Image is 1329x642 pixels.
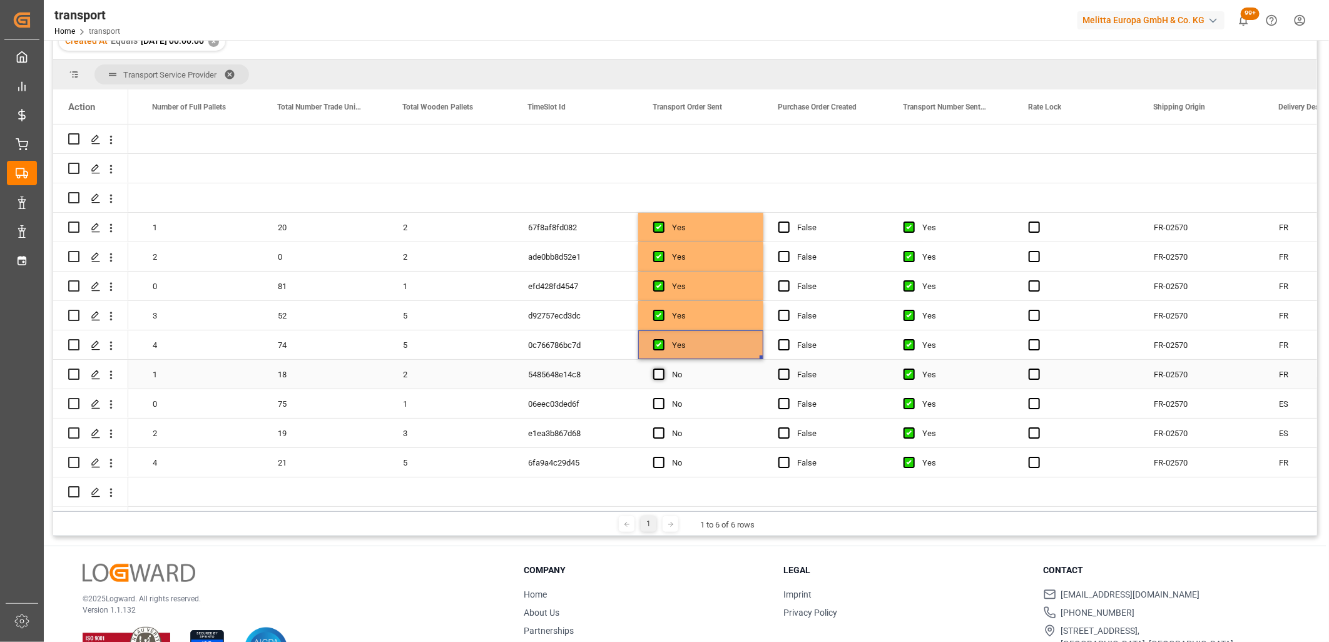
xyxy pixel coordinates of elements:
div: False [797,390,873,419]
h3: Legal [783,564,1027,577]
span: [PHONE_NUMBER] [1061,606,1135,619]
div: 18 [263,360,388,389]
a: Privacy Policy [783,608,837,618]
span: Transport Order Sent [653,103,722,111]
span: Total Number Trade Units [277,103,361,111]
div: Press SPACE to select this row. [53,301,128,330]
a: Imprint [783,589,812,599]
div: Press SPACE to select this row. [53,360,128,389]
div: FR-02570 [1139,419,1264,447]
div: 4 [138,330,263,359]
span: Transport Service Provider [123,70,216,79]
a: About Us [524,608,559,618]
div: 06eec03ded6f [513,389,638,418]
div: 1 [138,213,263,242]
div: Press SPACE to select this row. [53,125,128,154]
div: e1ea3b867d68 [513,419,638,447]
div: False [797,302,873,330]
div: No [672,449,748,477]
div: Yes [922,449,999,477]
p: © 2025 Logward. All rights reserved. [83,593,492,604]
div: Action [68,101,95,113]
div: False [797,213,873,242]
div: 2 [388,213,513,242]
div: efd428fd4547 [513,272,638,300]
div: Press SPACE to select this row. [53,272,128,301]
div: Yes [672,302,748,330]
div: transport [54,6,120,24]
div: 5 [388,448,513,477]
div: Melitta Europa GmbH & Co. KG [1077,11,1225,29]
button: show 100 new notifications [1230,6,1258,34]
div: 67f8af8fd082 [513,213,638,242]
span: Transport Number Sent SAP [903,103,987,111]
span: Rate Lock [1028,103,1061,111]
div: 0 [138,272,263,300]
div: 1 to 6 of 6 rows [700,519,755,531]
a: Partnerships [524,626,574,636]
div: 6fa9a4c29d45 [513,448,638,477]
div: Yes [672,213,748,242]
div: Press SPACE to select this row. [53,389,128,419]
div: Yes [672,243,748,272]
div: Press SPACE to select this row. [53,183,128,213]
div: 5 [388,330,513,359]
div: ✕ [208,36,219,47]
div: Press SPACE to select this row. [53,448,128,477]
div: 81 [263,272,388,300]
div: Press SPACE to select this row. [53,330,128,360]
div: 75 [263,389,388,418]
div: 20 [263,213,388,242]
div: No [672,419,748,448]
div: No [672,360,748,389]
div: FR-02570 [1139,389,1264,418]
div: Press SPACE to select this row. [53,242,128,272]
div: 2 [388,360,513,389]
div: False [797,272,873,301]
button: Melitta Europa GmbH & Co. KG [1077,8,1230,32]
div: 4 [138,448,263,477]
div: Yes [922,390,999,419]
div: 2 [138,242,263,271]
span: TimeSlot Id [527,103,566,111]
div: 19 [263,419,388,447]
span: Shipping Origin [1153,103,1205,111]
p: Version 1.1.132 [83,604,492,616]
div: 21 [263,448,388,477]
div: Yes [922,331,999,360]
div: 0c766786bc7d [513,330,638,359]
span: [EMAIL_ADDRESS][DOMAIN_NAME] [1061,588,1200,601]
div: 3 [388,419,513,447]
div: d92757ecd3dc [513,301,638,330]
div: Yes [922,243,999,272]
div: Press SPACE to select this row. [53,213,128,242]
h3: Contact [1044,564,1288,577]
div: FR-02570 [1139,360,1264,389]
div: 74 [263,330,388,359]
h3: Company [524,564,768,577]
div: FR-02570 [1139,213,1264,242]
button: Help Center [1258,6,1286,34]
span: Equals [111,36,138,46]
span: Purchase Order Created [778,103,857,111]
div: FR-02570 [1139,242,1264,271]
div: False [797,243,873,272]
span: Created At [65,36,108,46]
div: 1 [138,360,263,389]
a: Home [524,589,547,599]
div: 5485648e14c8 [513,360,638,389]
div: False [797,449,873,477]
div: 1 [388,272,513,300]
div: Yes [922,302,999,330]
div: ade0bb8d52e1 [513,242,638,271]
div: Yes [922,360,999,389]
img: Logward Logo [83,564,195,582]
div: No [672,390,748,419]
div: FR-02570 [1139,330,1264,359]
div: 0 [138,389,263,418]
span: 99+ [1241,8,1260,20]
div: 1 [641,516,656,532]
div: Yes [672,331,748,360]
